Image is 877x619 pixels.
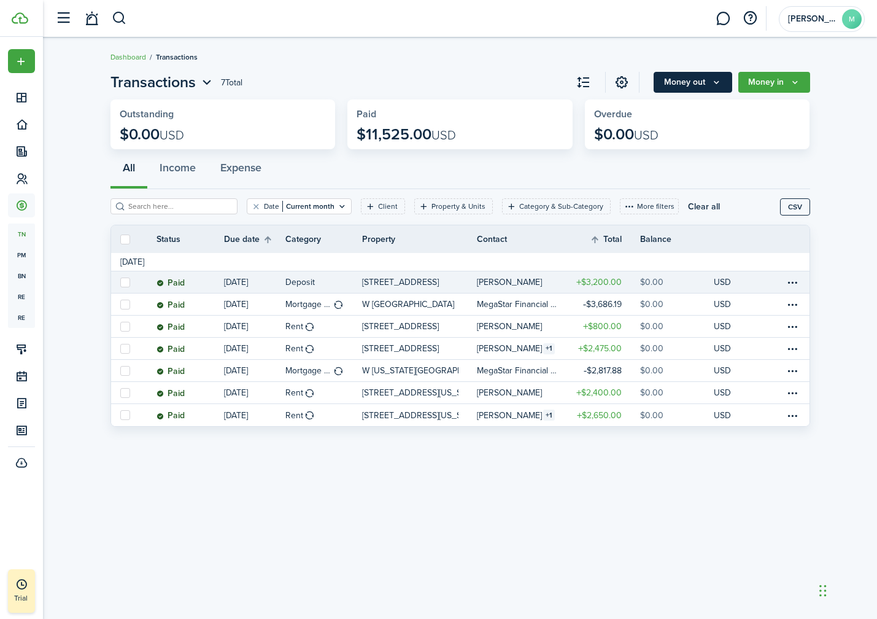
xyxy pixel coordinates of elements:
p: USD [714,276,731,289]
a: Rent [285,404,362,426]
table-profile-info-text: [PERSON_NAME] [477,278,542,287]
a: Rent [285,316,362,337]
table-amount-description: $0.00 [640,320,663,333]
filter-tag-value: Current month [282,201,334,212]
table-info-title: Rent [285,320,303,333]
a: Paid [156,294,224,315]
table-info-title: [PERSON_NAME] [477,342,542,355]
a: re [8,307,35,328]
a: USD [714,294,748,315]
filter-tag-label: Client [378,201,398,212]
a: pm [8,244,35,265]
th: Property [362,233,477,246]
a: bn [8,265,35,286]
a: [DATE] [224,316,285,337]
a: Mortgage and Loans [285,294,362,315]
span: USD [431,126,456,144]
th: Contact [477,233,566,246]
a: Trial [8,569,35,613]
status: Paid [156,367,185,376]
button: Clear filter [251,201,261,211]
table-info-title: Mortgage and Loans [285,364,332,377]
iframe: Chat Widget [816,560,877,619]
table-amount-description: $0.00 [640,364,663,377]
filter-tag-label: Date [264,201,279,212]
table-amount-description: $0.00 [640,298,663,311]
a: MegaStar Financial Corp. [477,294,566,315]
p: [STREET_ADDRESS][US_STATE] [362,409,459,422]
p: USD [714,320,731,333]
span: tn [8,224,35,244]
a: [DATE] [224,404,285,426]
button: Open menu [654,72,732,93]
p: [STREET_ADDRESS] [362,342,439,355]
div: Drag [819,572,827,609]
a: $3,200.00 [566,271,640,293]
p: $0.00 [594,126,659,143]
table-amount-title: $2,400.00 [576,386,622,399]
a: $3,686.19 [566,294,640,315]
a: [STREET_ADDRESS][US_STATE] [362,404,477,426]
a: $800.00 [566,316,640,337]
th: Category [285,233,362,246]
p: $11,525.00 [357,126,456,143]
button: Open resource center [740,8,760,29]
table-profile-info-text: MegaStar Financial Corp. [477,366,559,376]
button: More filters [620,198,679,214]
button: Transactions [110,71,215,93]
filter-tag: Open filter [361,198,405,214]
p: USD [714,364,731,377]
table-info-title: [PERSON_NAME] [477,409,542,422]
a: Paid [156,316,224,337]
p: [DATE] [224,298,248,311]
a: [DATE] [224,294,285,315]
table-amount-title: $3,686.19 [583,298,622,311]
a: Messaging [711,3,735,34]
a: $2,817.88 [566,360,640,381]
table-amount-description: $0.00 [640,276,663,289]
filter-tag: Open filter [247,198,352,214]
button: Money out [654,72,732,93]
a: [PERSON_NAME] [477,271,566,293]
span: Transactions [110,71,196,93]
p: [DATE] [224,320,248,333]
p: USD [714,298,731,311]
a: $2,475.00 [566,338,640,359]
table-profile-info-text: [PERSON_NAME] [477,388,542,398]
img: TenantCloud [12,12,28,24]
table-info-title: Rent [285,409,303,422]
p: W [US_STATE][GEOGRAPHIC_DATA] [362,364,459,377]
button: Search [112,8,127,29]
a: $0.00 [640,338,714,359]
span: USD [634,126,659,144]
status: Paid [156,278,185,288]
p: USD [714,409,731,422]
table-info-title: Deposit [285,276,315,289]
button: Open menu [110,71,215,93]
table-counter: 1 [543,343,555,354]
th: Balance [640,233,714,246]
a: [PERSON_NAME]1 [477,338,566,359]
button: Open menu [785,275,800,290]
table-amount-title: $2,817.88 [584,364,622,377]
p: Trial [14,593,63,604]
table-amount-title: $800.00 [583,320,622,333]
input: Search here... [125,201,233,212]
td: [DATE] [111,255,153,268]
a: Paid [156,404,224,426]
a: [DATE] [224,338,285,359]
p: USD [714,386,731,399]
button: Open menu [738,72,810,93]
a: $2,400.00 [566,382,640,403]
th: Status [156,233,224,246]
p: [DATE] [224,364,248,377]
p: [DATE] [224,342,248,355]
a: Rent [285,338,362,359]
p: [DATE] [224,386,248,399]
table-amount-description: $0.00 [640,386,663,399]
status: Paid [156,300,185,310]
a: [STREET_ADDRESS] [362,338,477,359]
a: $2,650.00 [566,404,640,426]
